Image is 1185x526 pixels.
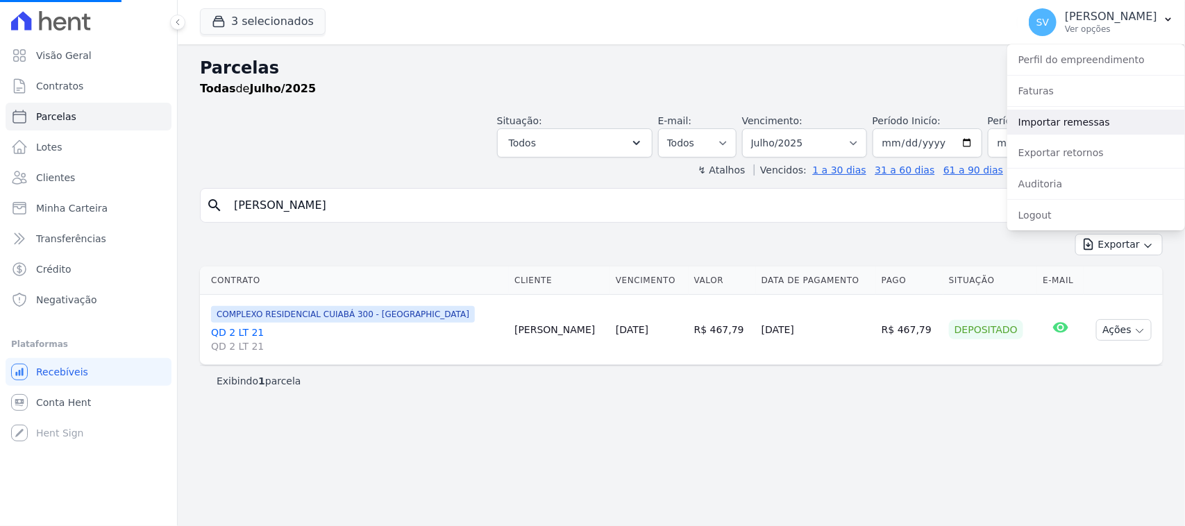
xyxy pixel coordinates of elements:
p: Ver opções [1065,24,1157,35]
p: de [200,80,316,97]
label: Período Inicío: [873,115,941,126]
span: QD 2 LT 21 [211,339,503,353]
a: Exportar retornos [1007,140,1185,165]
span: Visão Geral [36,49,92,62]
th: Pago [876,266,943,295]
a: Importar remessas [1007,110,1185,135]
a: Minha Carteira [6,194,171,222]
span: SV [1036,17,1049,27]
strong: Julho/2025 [250,82,317,95]
span: Parcelas [36,110,76,124]
a: 31 a 60 dias [875,164,934,176]
a: Transferências [6,225,171,253]
a: 61 a 90 dias [943,164,1003,176]
th: Vencimento [610,266,689,295]
a: Logout [1007,203,1185,228]
th: Cliente [509,266,610,295]
h2: Parcelas [200,56,1163,80]
th: E-mail [1037,266,1083,295]
a: Negativação [6,286,171,314]
span: Clientes [36,171,75,185]
a: Recebíveis [6,358,171,386]
button: 3 selecionados [200,8,326,35]
a: Lotes [6,133,171,161]
div: Depositado [949,320,1023,339]
p: Exibindo parcela [217,374,301,388]
label: Período Fim: [988,114,1098,128]
span: Lotes [36,140,62,154]
a: Contratos [6,72,171,100]
td: R$ 467,79 [689,295,756,365]
span: Conta Hent [36,396,91,409]
span: COMPLEXO RESIDENCIAL CUIABÁ 300 - [GEOGRAPHIC_DATA] [211,306,475,323]
a: 1 a 30 dias [813,164,866,176]
button: Ações [1096,319,1152,341]
th: Data de Pagamento [756,266,876,295]
button: Todos [497,128,653,158]
a: [DATE] [616,324,648,335]
label: Situação: [497,115,542,126]
span: Transferências [36,232,106,246]
span: Minha Carteira [36,201,108,215]
button: SV [PERSON_NAME] Ver opções [1018,3,1185,42]
span: Todos [509,135,536,151]
input: Buscar por nome do lote ou do cliente [226,192,1157,219]
span: Contratos [36,79,83,93]
th: Contrato [200,266,509,295]
a: Parcelas [6,103,171,130]
button: Exportar [1075,234,1163,255]
strong: Todas [200,82,236,95]
i: search [206,197,223,214]
span: Recebíveis [36,365,88,379]
b: 1 [258,375,265,387]
a: Crédito [6,255,171,283]
a: Visão Geral [6,42,171,69]
a: Auditoria [1007,171,1185,196]
div: Plataformas [11,336,166,353]
label: ↯ Atalhos [698,164,745,176]
a: Perfil do empreendimento [1007,47,1185,72]
a: QD 2 LT 21QD 2 LT 21 [211,325,503,353]
label: Vencimento: [742,115,802,126]
th: Situação [943,266,1037,295]
a: Clientes [6,164,171,192]
td: R$ 467,79 [876,295,943,365]
p: [PERSON_NAME] [1065,10,1157,24]
label: Vencidos: [754,164,807,176]
a: Conta Hent [6,389,171,416]
a: Faturas [1007,78,1185,103]
td: [DATE] [756,295,876,365]
span: Negativação [36,293,97,307]
td: [PERSON_NAME] [509,295,610,365]
label: E-mail: [658,115,692,126]
span: Crédito [36,262,72,276]
th: Valor [689,266,756,295]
